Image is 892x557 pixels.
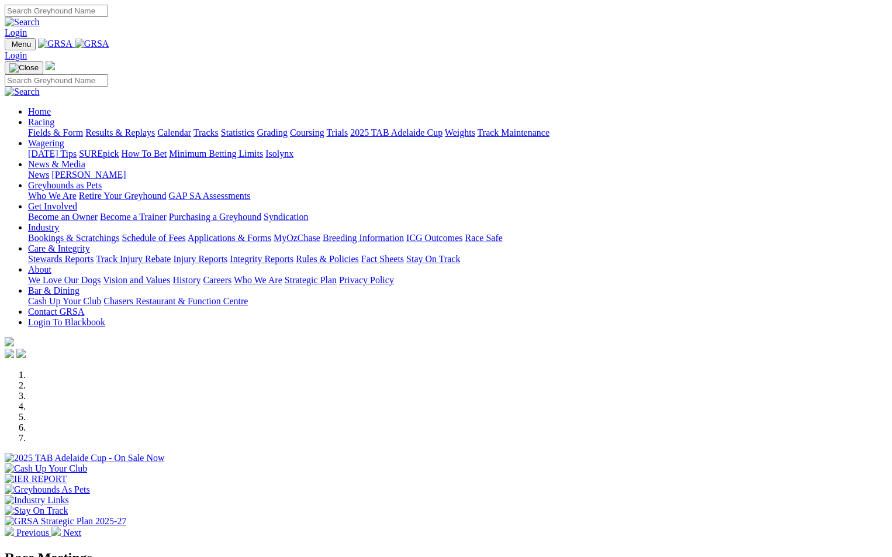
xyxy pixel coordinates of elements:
[193,128,219,137] a: Tracks
[5,506,68,516] img: Stay On Track
[51,527,61,536] img: chevron-right-pager-white.svg
[285,275,337,285] a: Strategic Plan
[9,63,39,73] img: Close
[5,527,14,536] img: chevron-left-pager-white.svg
[28,201,77,211] a: Get Involved
[323,233,404,243] a: Breeding Information
[406,233,462,243] a: ICG Outcomes
[257,128,288,137] a: Grading
[28,264,51,274] a: About
[51,528,81,538] a: Next
[157,128,191,137] a: Calendar
[172,275,200,285] a: History
[28,128,887,138] div: Racing
[122,233,185,243] a: Schedule of Fees
[28,191,77,201] a: Who We Are
[169,149,263,159] a: Minimum Betting Limits
[79,191,167,201] a: Retire Your Greyhound
[5,495,69,506] img: Industry Links
[51,170,126,180] a: [PERSON_NAME]
[38,39,72,49] img: GRSA
[5,453,165,463] img: 2025 TAB Adelaide Cup - On Sale Now
[28,275,101,285] a: We Love Our Dogs
[28,170,49,180] a: News
[5,474,67,484] img: IER REPORT
[265,149,293,159] a: Isolynx
[221,128,255,137] a: Statistics
[28,286,79,295] a: Bar & Dining
[28,233,119,243] a: Bookings & Scratchings
[169,212,261,222] a: Purchasing a Greyhound
[203,275,231,285] a: Careers
[5,17,40,27] img: Search
[63,528,81,538] span: Next
[264,212,308,222] a: Syndication
[361,254,404,264] a: Fact Sheets
[85,128,155,137] a: Results & Replays
[75,39,109,49] img: GRSA
[478,128,549,137] a: Track Maintenance
[16,528,49,538] span: Previous
[100,212,167,222] a: Become a Trainer
[5,61,43,74] button: Toggle navigation
[406,254,460,264] a: Stay On Track
[28,180,102,190] a: Greyhounds as Pets
[5,5,108,17] input: Search
[5,50,27,60] a: Login
[28,296,887,307] div: Bar & Dining
[5,27,27,37] a: Login
[28,191,887,201] div: Greyhounds as Pets
[12,40,31,49] span: Menu
[5,463,87,474] img: Cash Up Your Club
[46,61,55,70] img: logo-grsa-white.png
[274,233,320,243] a: MyOzChase
[326,128,348,137] a: Trials
[5,38,36,50] button: Toggle navigation
[339,275,394,285] a: Privacy Policy
[28,254,887,264] div: Care & Integrity
[103,275,170,285] a: Vision and Values
[28,149,887,159] div: Wagering
[290,128,324,137] a: Coursing
[28,243,90,253] a: Care & Integrity
[173,254,227,264] a: Injury Reports
[28,233,887,243] div: Industry
[28,307,84,317] a: Contact GRSA
[28,138,64,148] a: Wagering
[5,516,126,527] img: GRSA Strategic Plan 2025-27
[79,149,119,159] a: SUREpick
[28,254,94,264] a: Stewards Reports
[296,254,359,264] a: Rules & Policies
[28,317,105,327] a: Login To Blackbook
[122,149,167,159] a: How To Bet
[28,170,887,180] div: News & Media
[5,484,90,495] img: Greyhounds As Pets
[28,212,98,222] a: Become an Owner
[5,337,14,346] img: logo-grsa-white.png
[28,159,85,169] a: News & Media
[96,254,171,264] a: Track Injury Rebate
[234,275,282,285] a: Who We Are
[16,349,26,358] img: twitter.svg
[28,296,101,306] a: Cash Up Your Club
[28,117,54,127] a: Racing
[5,74,108,87] input: Search
[445,128,475,137] a: Weights
[28,212,887,222] div: Get Involved
[28,106,51,116] a: Home
[28,128,83,137] a: Fields & Form
[169,191,251,201] a: GAP SA Assessments
[103,296,248,306] a: Chasers Restaurant & Function Centre
[28,275,887,286] div: About
[28,149,77,159] a: [DATE] Tips
[230,254,293,264] a: Integrity Reports
[28,222,59,232] a: Industry
[465,233,502,243] a: Race Safe
[5,528,51,538] a: Previous
[188,233,271,243] a: Applications & Forms
[5,87,40,97] img: Search
[5,349,14,358] img: facebook.svg
[350,128,442,137] a: 2025 TAB Adelaide Cup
